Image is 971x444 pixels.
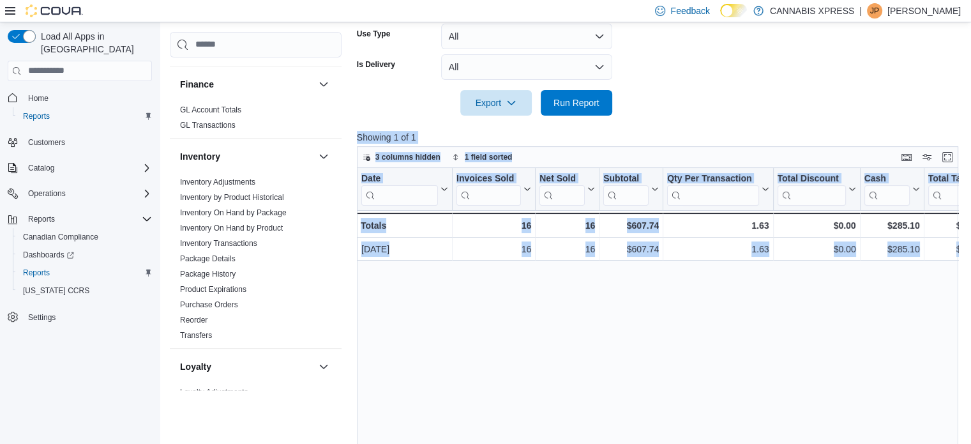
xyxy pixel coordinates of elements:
[180,315,207,325] span: Reorder
[23,160,152,176] span: Catalog
[13,228,157,246] button: Canadian Compliance
[603,172,649,185] div: Subtotal
[667,172,769,205] button: Qty Per Transaction
[456,218,531,233] div: 16
[28,137,65,148] span: Customers
[180,254,236,263] a: Package Details
[468,90,524,116] span: Export
[864,241,919,257] div: $285.10
[361,172,448,205] button: Date
[361,241,448,257] div: [DATE]
[357,29,390,39] label: Use Type
[361,172,438,205] div: Date
[667,172,758,185] div: Qty Per Transaction
[18,109,55,124] a: Reports
[23,134,152,150] span: Customers
[180,331,212,340] a: Transfers
[460,90,532,116] button: Export
[465,152,513,162] span: 1 field sorted
[13,246,157,264] a: Dashboards
[316,149,331,164] button: Inventory
[180,177,255,187] span: Inventory Adjustments
[870,3,879,19] span: JP
[23,309,152,325] span: Settings
[3,185,157,203] button: Operations
[180,270,236,279] a: Package History
[28,188,66,199] span: Operations
[180,316,207,325] a: Reorder
[899,149,914,165] button: Keyboard shortcuts
[18,109,152,124] span: Reports
[170,385,342,420] div: Loyalty
[361,218,448,233] div: Totals
[180,269,236,279] span: Package History
[180,300,238,310] span: Purchase Orders
[539,172,585,205] div: Net Sold
[603,241,659,257] div: $607.74
[13,282,157,300] button: [US_STATE] CCRS
[3,89,157,107] button: Home
[28,312,56,323] span: Settings
[777,172,845,185] div: Total Discount
[13,107,157,125] button: Reports
[777,241,855,257] div: $0.00
[18,229,152,245] span: Canadian Compliance
[603,218,659,233] div: $607.74
[919,149,935,165] button: Display options
[28,214,55,224] span: Reports
[180,285,246,294] a: Product Expirations
[180,178,255,187] a: Inventory Adjustments
[667,241,769,257] div: 1.63
[539,172,585,185] div: Net Sold
[180,360,313,373] button: Loyalty
[456,172,521,185] div: Invoices Sold
[23,268,50,278] span: Reports
[23,211,60,227] button: Reports
[316,359,331,374] button: Loyalty
[539,241,595,257] div: 16
[447,149,518,165] button: 1 field sorted
[23,286,89,296] span: [US_STATE] CCRS
[180,223,283,233] span: Inventory On Hand by Product
[180,121,236,130] a: GL Transactions
[180,238,257,249] span: Inventory Transactions
[180,284,246,295] span: Product Expirations
[887,3,961,19] p: [PERSON_NAME]
[603,172,659,205] button: Subtotal
[940,149,955,165] button: Enter fullscreen
[3,133,157,151] button: Customers
[777,172,855,205] button: Total Discount
[170,102,342,138] div: Finance
[23,310,61,325] a: Settings
[441,54,612,80] button: All
[18,247,79,263] a: Dashboards
[456,172,531,205] button: Invoices Sold
[180,239,257,248] a: Inventory Transactions
[170,174,342,348] div: Inventory
[180,208,287,217] a: Inventory On Hand by Package
[180,193,284,202] a: Inventory by Product Historical
[864,172,909,205] div: Cash
[23,111,50,121] span: Reports
[375,152,440,162] span: 3 columns hidden
[770,3,854,19] p: CANNABIS XPRESS
[667,218,769,233] div: 1.63
[456,241,531,257] div: 16
[180,192,284,203] span: Inventory by Product Historical
[358,149,446,165] button: 3 columns hidden
[180,208,287,218] span: Inventory On Hand by Package
[553,96,599,109] span: Run Report
[23,160,59,176] button: Catalog
[864,172,909,185] div: Cash
[441,24,612,49] button: All
[539,172,595,205] button: Net Sold
[456,172,521,205] div: Invoices Sold
[8,84,152,360] nav: Complex example
[18,283,152,298] span: Washington CCRS
[23,232,98,242] span: Canadian Compliance
[18,265,152,280] span: Reports
[667,172,758,205] div: Qty Per Transaction
[13,264,157,282] button: Reports
[18,247,152,263] span: Dashboards
[180,300,238,309] a: Purchase Orders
